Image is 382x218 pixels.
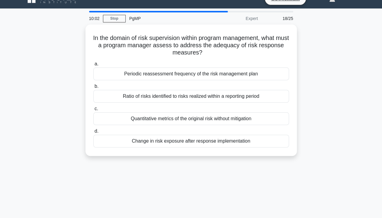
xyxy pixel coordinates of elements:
span: a. [95,61,98,66]
div: PgMP [126,12,209,25]
span: b. [95,84,98,89]
div: Periodic reassessment frequency of the risk management plan [93,68,289,80]
div: Expert [209,12,262,25]
div: Quantitative metrics of the original risk without mitigation [93,112,289,125]
h5: In the domain of risk supervision within program management, what must a program manager assess t... [93,34,290,57]
a: Stop [103,15,126,22]
span: c. [95,106,98,111]
div: Change in risk exposure after response implementation [93,135,289,147]
div: Ratio of risks identified to risks realized within a reporting period [93,90,289,103]
div: 18/25 [262,12,297,25]
span: d. [95,128,98,134]
div: 10:02 [85,12,103,25]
